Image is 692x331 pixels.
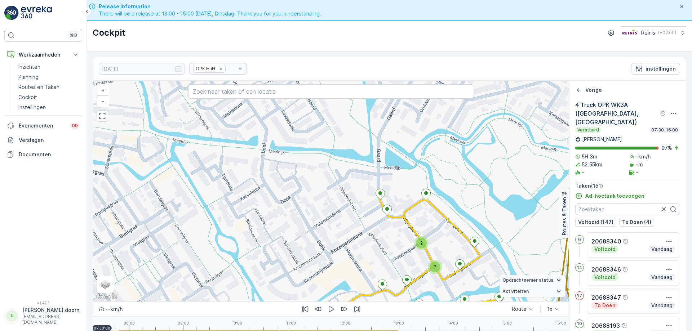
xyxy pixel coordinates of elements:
button: instellingen [631,63,680,75]
p: -km/h [636,153,651,160]
a: Routes en Taken [15,82,82,92]
p: - [636,169,638,176]
a: Cockpit [15,92,82,102]
div: 2 [414,236,429,250]
p: 14:00 [448,321,458,325]
span: Activiteiten [502,288,529,294]
span: 2 [420,240,423,246]
span: There will be a release at 13:00 - 15:00 [DATE], Dinsdag. Thank you for your understanding. [99,10,321,17]
img: Reinis-Logo-Vrijstaand_Tekengebied-1-copy2_aBO4n7j.png [621,29,638,37]
a: Planning [15,72,82,82]
div: Route [512,306,527,312]
a: Documenten [4,147,82,162]
p: Inzichten [18,63,40,71]
img: logo [4,6,19,20]
div: 1x [547,306,553,312]
a: Verslagen [4,133,82,147]
p: Documenten [19,151,79,158]
p: 13:00 [394,321,404,325]
input: Zoektaken [575,203,680,215]
button: Reinis(+02:00) [621,26,686,39]
p: 11:00 [286,321,296,325]
a: In zoomen [97,85,108,96]
div: help tooltippictogram [623,238,629,244]
p: - [582,169,584,176]
span: − [101,98,105,104]
button: Voltooid (147) [575,218,616,227]
p: 17 [577,293,582,299]
a: Layers [97,276,113,292]
button: To Doen (4) [619,218,654,227]
p: Vorige [585,86,602,94]
p: 4 Truck OPK WK3A ([GEOGRAPHIC_DATA], [GEOGRAPHIC_DATA]) [575,100,658,126]
button: JJ[PERSON_NAME].doorn[EMAIL_ADDRESS][DOMAIN_NAME] [4,307,82,325]
p: [PERSON_NAME] [582,136,622,143]
img: Google [95,292,119,301]
p: -- km/h [105,305,123,313]
span: 2 [434,264,436,269]
p: Cockpit [18,94,37,101]
p: Voltooid (147) [578,219,613,226]
p: [EMAIL_ADDRESS][DOMAIN_NAME] [22,314,79,325]
a: Uitzoomen [97,96,108,107]
p: instellingen [646,65,676,72]
span: + [101,87,105,93]
a: Instellingen [15,102,82,112]
p: 09:00 [178,321,189,325]
p: Voltooid [594,274,616,281]
p: ⌘B [70,32,77,38]
p: Taken ( 151 ) [575,182,680,189]
p: 20688347 [591,293,621,302]
p: Voltooid [594,246,616,253]
a: Vorige [575,86,602,94]
p: 10:00 [232,321,242,325]
p: Verslagen [19,137,79,144]
p: Werkzaamheden [19,51,68,58]
p: 20688340 [591,237,621,246]
p: -m [636,161,643,168]
p: 5H 3m [582,153,598,160]
p: 52.55km [582,161,603,168]
p: [PERSON_NAME].doorn [22,307,79,314]
p: ( +02:00 ) [658,30,676,36]
summary: Activiteiten [500,286,565,297]
p: To Doen (4) [622,219,651,226]
div: help tooltippictogram [622,267,628,272]
p: Ad-hoctaak toevoegen [585,192,644,200]
div: JJ [6,310,18,322]
p: 20688346 [591,265,621,274]
p: Verstuurd [577,127,600,133]
a: Dit gebied openen in Google Maps (er wordt een nieuw venster geopend) [95,292,119,301]
span: Release Information [99,3,321,10]
p: 16:00 [556,321,566,325]
p: 6 [578,237,581,242]
input: dd/mm/yyyy [99,63,185,75]
p: Routes en Taken [18,84,59,91]
p: To Doen [594,302,616,309]
div: help tooltippictogram [621,323,627,328]
div: help tooltippictogram [660,111,666,116]
summary: Opdrachtnemer status [500,275,565,286]
p: Vandaag [651,246,673,253]
p: 97 % [661,144,672,152]
p: 99 [72,123,78,129]
span: v 1.47.3 [4,301,82,305]
input: Zoek naar taken of een locatie [188,84,474,99]
p: 07:30-16:00 [651,127,679,133]
p: 19 [577,321,582,327]
p: Cockpit [93,27,125,39]
a: Ad-hoctaak toevoegen [575,192,644,200]
a: Inzichten [15,62,82,72]
p: 15:00 [502,321,512,325]
div: 2 [428,260,442,274]
div: help tooltippictogram [622,295,628,300]
p: 12:00 [340,321,350,325]
p: Planning [18,73,39,81]
span: Opdrachtnemer status [502,277,553,283]
p: Vandaag [651,302,673,309]
img: logo_light-DOdMpM7g.png [21,6,52,20]
p: Instellingen [18,104,46,111]
p: Vandaag [651,274,673,281]
p: 14 [577,265,582,270]
p: 08:00 [124,321,135,325]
